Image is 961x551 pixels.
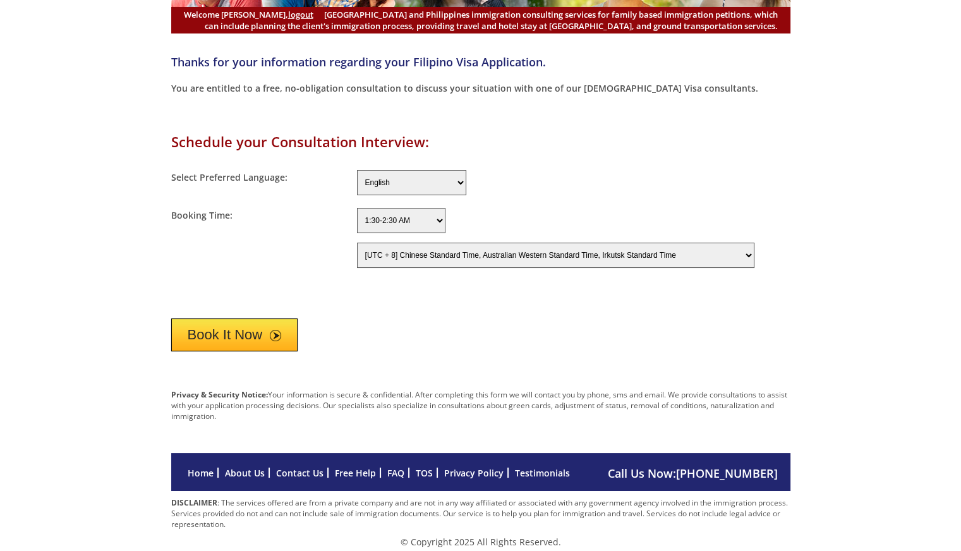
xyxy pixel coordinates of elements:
label: Select Preferred Language: [171,171,287,183]
a: About Us [225,467,265,479]
a: Privacy Policy [444,467,504,479]
strong: Privacy & Security Notice: [171,389,268,400]
a: Testimonials [515,467,570,479]
strong: DISCLAIMER [171,497,217,508]
p: Your information is secure & confidential. After completing this form we will contact you by phon... [171,389,790,421]
a: Free Help [335,467,376,479]
label: Booking Time: [171,209,233,221]
a: FAQ [387,467,404,479]
a: Home [188,467,214,479]
span: [GEOGRAPHIC_DATA] and Philippines immigration consulting services for family based immigration pe... [184,9,778,32]
h4: Thanks for your information regarding your Filipino Visa Application. [171,54,790,70]
h1: Schedule your Consultation Interview: [171,132,790,151]
span: Welcome [PERSON_NAME], [184,9,313,20]
a: logout [288,9,313,20]
p: © Copyright 2025 All Rights Reserved. [171,536,790,548]
a: Contact Us [276,467,323,479]
span: Call Us Now: [608,466,778,481]
a: TOS [416,467,433,479]
a: [PHONE_NUMBER] [676,466,778,481]
p: : The services offered are from a private company and are not in any way affiliated or associated... [171,497,790,530]
button: Book It Now [171,318,298,351]
p: You are entitled to a free, no-obligation consultation to discuss your situation with one of our ... [171,82,790,94]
